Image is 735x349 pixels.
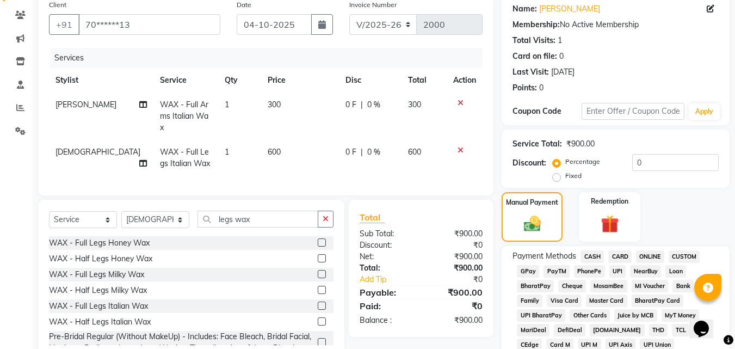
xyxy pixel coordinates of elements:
button: Apply [689,103,720,120]
label: Percentage [565,157,600,167]
div: Payable: [351,286,421,299]
span: Loan [665,265,686,278]
span: 1 [225,147,229,157]
span: DefiDeal [554,324,585,336]
div: ₹0 [433,274,491,285]
div: Discount: [351,240,421,251]
img: _cash.svg [518,214,546,234]
div: Membership: [512,19,560,30]
span: 300 [408,100,421,109]
div: ₹900.00 [421,262,491,274]
span: | [361,146,363,158]
span: UPI BharatPay [517,309,565,322]
span: 0 % [367,146,380,158]
span: | [361,99,363,111]
span: Master Card [586,295,627,307]
img: _gift.svg [595,213,625,235]
div: Last Visit: [512,66,549,78]
th: Qty [218,68,261,93]
div: 0 [539,82,543,94]
span: Payment Methods [512,250,576,262]
label: Redemption [591,197,628,206]
div: Discount: [512,157,546,169]
label: Fixed [565,171,582,181]
span: 300 [268,100,281,109]
div: Total: [351,262,421,274]
span: MyT Money [662,309,700,322]
div: Name: [512,3,537,15]
div: WAX - Half Legs Italian Wax [49,316,151,328]
span: 0 % [367,99,380,111]
div: WAX - Full Legs Honey Wax [49,237,150,249]
span: Total [360,212,385,223]
span: BharatPay Card [632,295,684,307]
div: Net: [351,251,421,262]
input: Search by Name/Mobile/Email/Code [78,14,220,35]
span: BharatPay [517,280,554,292]
a: [PERSON_NAME] [539,3,600,15]
span: 600 [268,147,281,157]
span: GPay [517,265,539,278]
span: 600 [408,147,421,157]
span: MosamBee [590,280,627,292]
div: Services [50,48,491,68]
span: [PERSON_NAME] [55,100,116,109]
th: Disc [339,68,402,93]
span: THD [649,324,668,336]
span: 0 F [345,146,356,158]
span: Visa Card [547,295,582,307]
div: ₹0 [421,240,491,251]
div: [DATE] [551,66,575,78]
span: UPI [609,265,626,278]
div: 1 [558,35,562,46]
div: Balance : [351,315,421,326]
div: WAX - Half Legs Milky Wax [49,285,147,296]
div: WAX - Half Legs Honey Wax [49,253,152,265]
th: Action [447,68,483,93]
span: CARD [608,250,632,263]
span: Cheque [558,280,586,292]
span: [DOMAIN_NAME] [590,324,645,336]
button: +91 [49,14,79,35]
span: [DEMOGRAPHIC_DATA] [55,147,140,157]
div: ₹900.00 [421,251,491,262]
div: ₹900.00 [421,315,491,326]
span: WAX - Full Legs Italian Wax [160,147,210,168]
span: CUSTOM [669,250,700,263]
span: NearBuy [630,265,661,278]
iframe: chat widget [689,305,724,338]
input: Search or Scan [197,211,318,228]
span: Family [517,295,542,307]
a: Add Tip [351,274,433,285]
span: Juice by MCB [614,309,657,322]
span: MI Voucher [632,280,669,292]
label: Manual Payment [506,198,558,207]
th: Service [153,68,218,93]
div: ₹900.00 [421,286,491,299]
span: WAX - Full Arms Italian Wax [160,100,208,132]
div: Coupon Code [512,106,581,117]
input: Enter Offer / Coupon Code [582,103,684,120]
th: Price [261,68,339,93]
div: Total Visits: [512,35,555,46]
span: PhonePe [574,265,605,278]
div: Card on file: [512,51,557,62]
span: Other Cards [570,309,610,322]
span: ONLINE [636,250,664,263]
div: 0 [559,51,564,62]
span: TCL [672,324,689,336]
th: Total [402,68,447,93]
div: No Active Membership [512,19,719,30]
span: PayTM [543,265,570,278]
span: CASH [580,250,604,263]
div: Service Total: [512,138,562,150]
div: WAX - Full Legs Italian Wax [49,301,148,312]
span: 1 [225,100,229,109]
div: Sub Total: [351,228,421,240]
div: ₹900.00 [566,138,595,150]
div: Points: [512,82,537,94]
span: 0 F [345,99,356,111]
span: MariDeal [517,324,549,336]
div: ₹0 [421,299,491,313]
div: WAX - Full Legs Milky Wax [49,269,144,280]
